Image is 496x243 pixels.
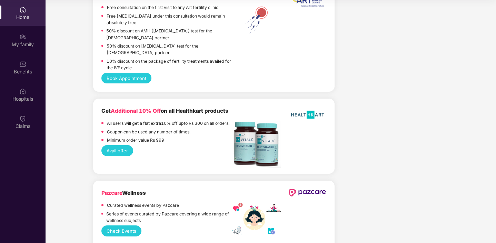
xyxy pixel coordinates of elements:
p: Free [MEDICAL_DATA] under this consultation would remain absolutely free [107,13,232,26]
img: svg+xml;base64,PHN2ZyBpZD0iQmVuZWZpdHMiIHhtbG5zPSJodHRwOi8vd3d3LnczLm9yZy8yMDAwL3N2ZyIgd2lkdGg9Ij... [19,61,26,68]
span: Additional 10% Off [111,108,161,114]
img: svg+xml;base64,PHN2ZyB3aWR0aD0iMjAiIGhlaWdodD0iMjAiIHZpZXdCb3g9IjAgMCAyMCAyMCIgZmlsbD0ibm9uZSIgeG... [19,33,26,40]
p: All users will get a flat extra10% off upto Rs 300 on all orders. [107,120,229,126]
button: Book Appointment [101,73,151,83]
p: Coupon can be used any number of times. [107,129,190,135]
img: Screenshot%202022-11-18%20at%2012.17.25%20PM.png [232,121,281,168]
p: Curated wellness events by Pazcare [107,202,179,209]
p: Series of events curated by Pazcare covering a wide range of wellness subjects [106,211,232,224]
span: Pazcare [101,190,122,196]
img: ART%20Fertility.png [232,5,281,35]
p: 10% discount on the package of fertility treatments availed for the IVF cycle [107,58,232,71]
img: svg+xml;base64,PHN2ZyBpZD0iQ2xhaW0iIHhtbG5zPSJodHRwOi8vd3d3LnczLm9yZy8yMDAwL3N2ZyIgd2lkdGg9IjIwIi... [19,115,26,122]
button: Avail offer [101,145,133,156]
img: svg+xml;base64,PHN2ZyBpZD0iSG9tZSIgeG1sbnM9Imh0dHA6Ly93d3cudzMub3JnLzIwMDAvc3ZnIiB3aWR0aD0iMjAiIG... [19,6,26,13]
img: wellness_mobile.png [232,203,281,235]
img: HealthKart-Logo-702x526.png [289,107,326,122]
p: 50% discount on [MEDICAL_DATA] test for the [DEMOGRAPHIC_DATA] partner [107,43,233,56]
button: Check Events [101,225,141,236]
p: 50% discount on AMH ([MEDICAL_DATA]) test for the [DEMOGRAPHIC_DATA] partner [106,28,232,41]
img: svg+xml;base64,PHN2ZyBpZD0iSG9zcGl0YWxzIiB4bWxucz0iaHR0cDovL3d3dy53My5vcmcvMjAwMC9zdmciIHdpZHRoPS... [19,88,26,95]
img: newPazcareLogo.svg [289,189,326,196]
b: Wellness [101,190,146,196]
b: Get on all Healthkart products [101,108,228,114]
p: Free consultation on the first visit to any Art fertility clinic [107,4,218,11]
p: Minimum order value Rs 999 [107,137,164,143]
